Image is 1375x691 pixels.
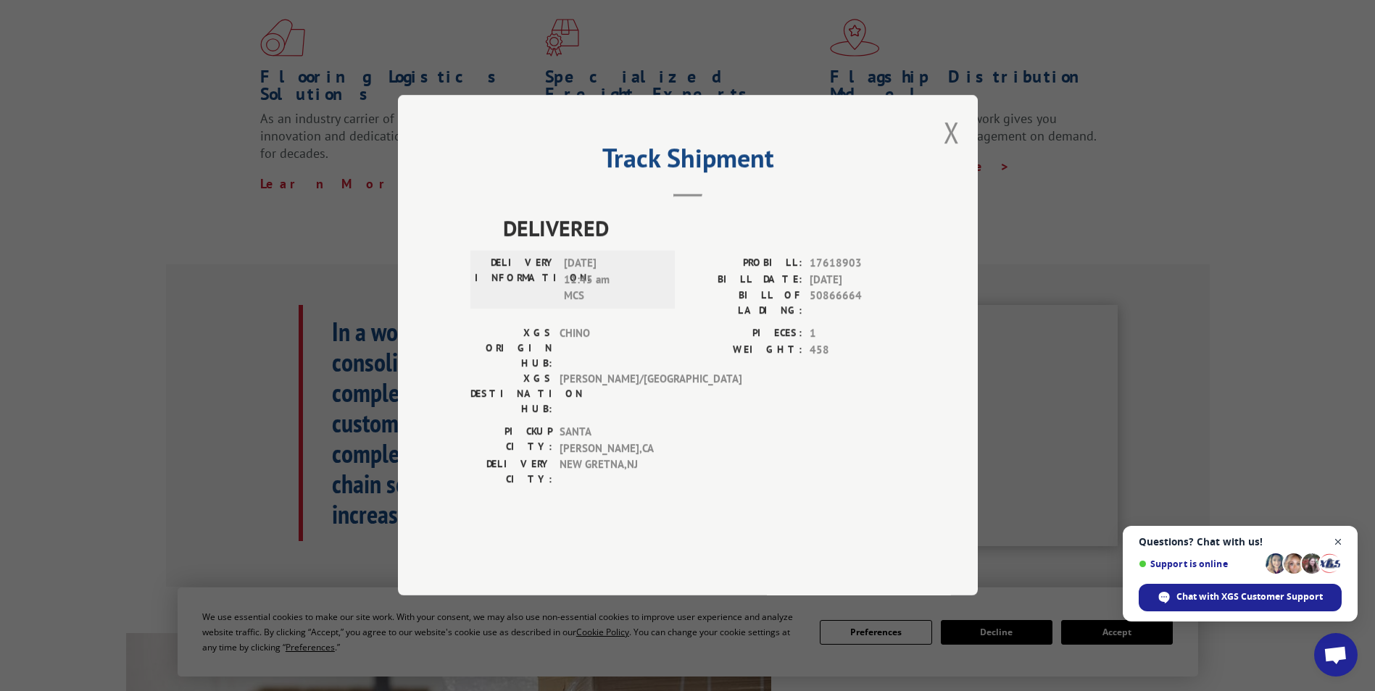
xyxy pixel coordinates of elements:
span: 1 [810,326,905,343]
span: Questions? Chat with us! [1139,536,1342,548]
label: PROBILL: [688,256,802,272]
label: XGS DESTINATION HUB: [470,372,552,417]
span: [DATE] [810,272,905,288]
span: [DATE] 11:45 am MCS [564,256,662,305]
span: CHINO [560,326,657,372]
span: 50866664 [810,288,905,319]
span: NEW GRETNA , NJ [560,457,657,487]
label: DELIVERY CITY: [470,457,552,487]
label: BILL OF LADING: [688,288,802,319]
span: 458 [810,342,905,359]
span: [PERSON_NAME]/[GEOGRAPHIC_DATA] [560,372,657,417]
span: DELIVERED [503,212,905,245]
button: Close modal [944,113,960,151]
div: Chat with XGS Customer Support [1139,584,1342,611]
label: BILL DATE: [688,272,802,288]
label: PIECES: [688,326,802,343]
span: Support is online [1139,558,1260,569]
label: DELIVERY INFORMATION: [475,256,557,305]
label: PICKUP CITY: [470,424,552,457]
span: Chat with XGS Customer Support [1176,590,1323,603]
label: WEIGHT: [688,342,802,359]
span: 17618903 [810,256,905,272]
h2: Track Shipment [470,148,905,175]
label: XGS ORIGIN HUB: [470,326,552,372]
span: SANTA [PERSON_NAME] , CA [560,424,657,457]
span: Close chat [1329,533,1347,551]
div: Open chat [1314,633,1358,677]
